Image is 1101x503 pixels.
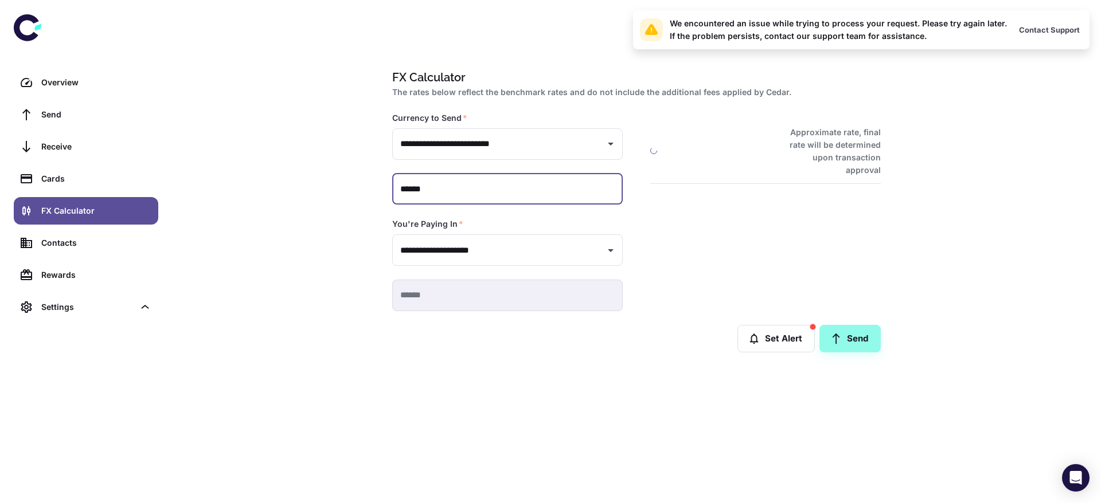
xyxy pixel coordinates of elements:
[1062,464,1090,492] div: Open Intercom Messenger
[1016,21,1083,38] button: Contact Support
[14,165,158,192] a: Cards
[14,261,158,289] a: Rewards
[392,112,467,124] label: Currency to Send
[41,205,151,217] div: FX Calculator
[41,301,134,313] div: Settings
[777,126,881,176] h6: Approximate rate, final rate will be determined upon transaction approval
[14,293,158,321] div: Settings
[14,101,158,128] a: Send
[41,76,151,89] div: Overview
[41,237,151,249] div: Contacts
[392,69,876,86] h1: FX Calculator
[670,17,1007,42] div: We encountered an issue while trying to process your request. Please try again later. If the prob...
[14,229,158,257] a: Contacts
[41,172,151,185] div: Cards
[603,136,619,152] button: Open
[603,242,619,258] button: Open
[14,133,158,160] a: Receive
[41,269,151,281] div: Rewards
[41,140,151,153] div: Receive
[392,218,463,230] label: You're Paying In
[14,69,158,96] a: Overview
[819,325,881,352] a: Send
[14,197,158,225] a: FX Calculator
[737,325,815,352] button: Set Alert
[41,108,151,121] div: Send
